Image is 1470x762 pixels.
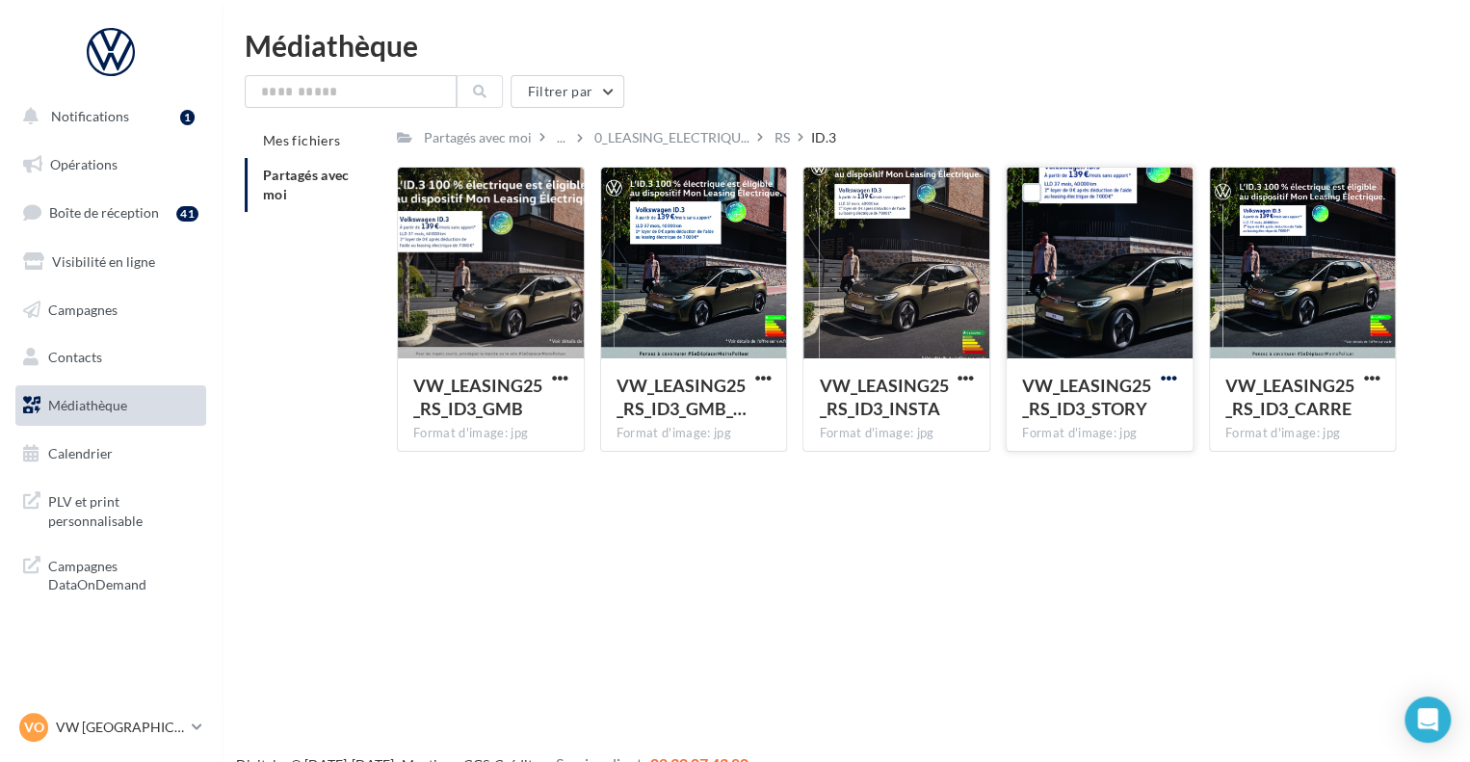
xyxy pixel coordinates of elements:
[12,385,210,426] a: Médiathèque
[12,481,210,538] a: PLV et print personnalisable
[48,553,198,594] span: Campagnes DataOnDemand
[12,545,210,602] a: Campagnes DataOnDemand
[12,192,210,233] a: Boîte de réception41
[819,375,948,419] span: VW_LEASING25_RS_ID3_INSTA
[245,31,1447,60] div: Médiathèque
[176,206,198,222] div: 41
[49,204,159,221] span: Boîte de réception
[1404,696,1451,743] div: Open Intercom Messenger
[48,397,127,413] span: Médiathèque
[24,718,44,737] span: VO
[811,128,836,147] div: ID.3
[819,425,974,442] div: Format d'image: jpg
[50,156,118,172] span: Opérations
[553,124,569,151] div: ...
[424,128,532,147] div: Partagés avec moi
[52,253,155,270] span: Visibilité en ligne
[1022,375,1151,419] span: VW_LEASING25_RS_ID3_STORY
[15,709,206,746] a: VO VW [GEOGRAPHIC_DATA]
[617,425,772,442] div: Format d'image: jpg
[594,128,749,147] span: 0_LEASING_ELECTRIQU...
[263,167,350,202] span: Partagés avec moi
[180,110,195,125] div: 1
[12,337,210,378] a: Contacts
[12,434,210,474] a: Calendrier
[51,108,129,124] span: Notifications
[12,145,210,185] a: Opérations
[1225,375,1354,419] span: VW_LEASING25_RS_ID3_CARRE
[48,488,198,530] span: PLV et print personnalisable
[413,375,542,419] span: VW_LEASING25_RS_ID3_GMB
[617,375,747,419] span: VW_LEASING25_RS_ID3_GMB_720x720px
[511,75,624,108] button: Filtrer par
[48,349,102,365] span: Contacts
[56,718,184,737] p: VW [GEOGRAPHIC_DATA]
[48,445,113,461] span: Calendrier
[1225,425,1380,442] div: Format d'image: jpg
[12,96,202,137] button: Notifications 1
[413,425,568,442] div: Format d'image: jpg
[263,132,340,148] span: Mes fichiers
[12,242,210,282] a: Visibilité en ligne
[48,301,118,317] span: Campagnes
[1022,425,1177,442] div: Format d'image: jpg
[774,128,790,147] div: RS
[12,290,210,330] a: Campagnes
